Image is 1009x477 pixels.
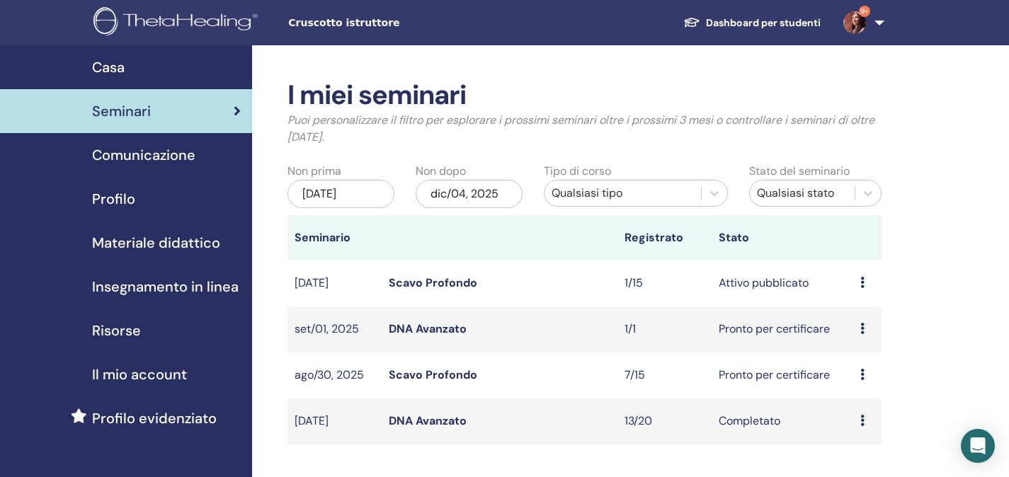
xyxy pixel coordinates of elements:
span: Insegnamento in linea [92,276,239,297]
td: 1/15 [617,260,712,306]
td: 1/1 [617,306,712,352]
div: dic/04, 2025 [416,180,523,208]
div: Open Intercom Messenger [961,429,995,463]
div: [DATE] [287,180,394,208]
td: Completato [712,398,853,444]
td: 7/15 [617,352,712,398]
td: ago/30, 2025 [287,352,382,398]
span: Cruscotto istruttore [288,16,501,30]
th: Registrato [617,215,712,260]
div: Qualsiasi stato [757,185,848,202]
a: Dashboard per studenti [672,10,832,36]
label: Non prima [287,163,341,180]
span: Casa [92,57,125,78]
label: Stato del seminario [749,163,850,180]
td: [DATE] [287,398,382,444]
span: Profilo evidenziato [92,408,217,429]
label: Tipo di corso [544,163,611,180]
span: 9+ [859,6,870,17]
span: Il mio account [92,364,187,385]
td: 13/20 [617,398,712,444]
th: Seminario [287,215,382,260]
a: DNA Avanzato [389,413,467,428]
h2: I miei seminari [287,79,882,112]
td: Pronto per certificare [712,306,853,352]
a: DNA Avanzato [389,321,467,336]
img: logo.png [93,7,263,39]
span: Profilo [92,188,135,209]
label: Non dopo [416,163,466,180]
div: Qualsiasi tipo [552,185,694,202]
img: graduation-cap-white.svg [683,16,700,28]
th: Stato [712,215,853,260]
span: Comunicazione [92,144,195,166]
td: Pronto per certificare [712,352,853,398]
td: Attivo pubblicato [712,260,853,306]
img: default.jpg [843,11,866,34]
td: [DATE] [287,260,382,306]
span: Seminari [92,100,151,122]
td: set/01, 2025 [287,306,382,352]
span: Risorse [92,320,141,341]
p: Puoi personalizzare il filtro per esplorare i prossimi seminari oltre i prossimi 3 mesi o control... [287,112,882,146]
a: Scavo Profondo [389,367,477,382]
span: Materiale didattico [92,232,220,253]
a: Scavo Profondo [389,275,477,290]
